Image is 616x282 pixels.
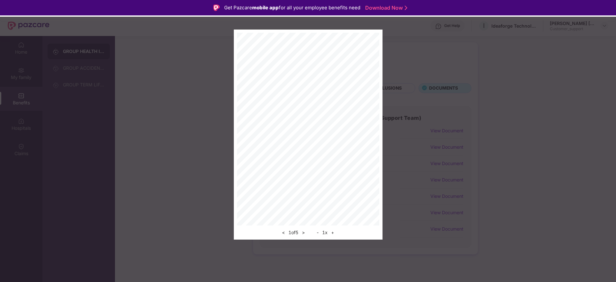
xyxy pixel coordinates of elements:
img: Logo [213,4,220,11]
div: Get Pazcare for all your employee benefits need [224,4,360,12]
button: < [280,229,287,236]
a: Download Now [365,4,405,11]
button: > [300,229,307,236]
img: Stroke [405,4,407,11]
div: 1 x [315,229,336,236]
div: 1 of 5 [280,229,307,236]
strong: mobile app [252,4,279,11]
button: - [315,229,321,236]
button: + [329,229,336,236]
